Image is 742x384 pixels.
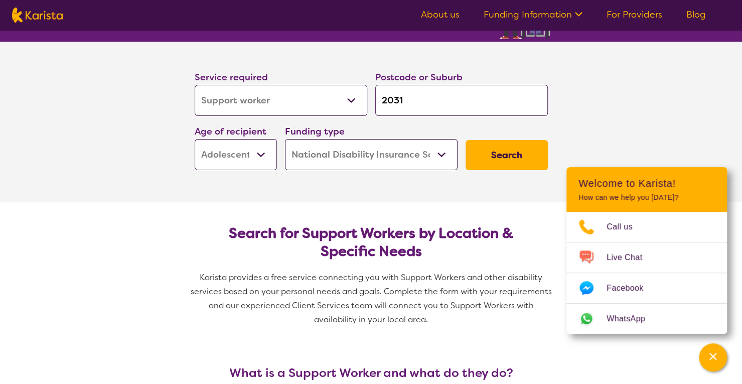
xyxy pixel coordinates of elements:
[191,366,552,380] h3: What is a Support Worker and what do they do?
[566,167,727,334] div: Channel Menu
[484,9,582,21] a: Funding Information
[566,304,727,334] a: Web link opens in a new tab.
[203,224,540,261] h2: Search for Support Workers by Location & Specific Needs
[421,9,460,21] a: About us
[578,177,715,189] h2: Welcome to Karista!
[195,125,266,138] label: Age of recipient
[686,9,706,21] a: Blog
[607,9,662,21] a: For Providers
[191,272,554,325] span: Karista provides a free service connecting you with Support Workers and other disability services...
[375,85,548,116] input: Type
[607,219,645,234] span: Call us
[285,125,345,138] label: Funding type
[607,311,657,326] span: WhatsApp
[466,140,548,170] button: Search
[375,71,463,83] label: Postcode or Suburb
[578,193,715,202] p: How can we help you [DATE]?
[607,250,654,265] span: Live Chat
[12,8,63,23] img: Karista logo
[566,212,727,334] ul: Choose channel
[607,281,655,296] span: Facebook
[699,343,727,371] button: Channel Menu
[195,71,268,83] label: Service required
